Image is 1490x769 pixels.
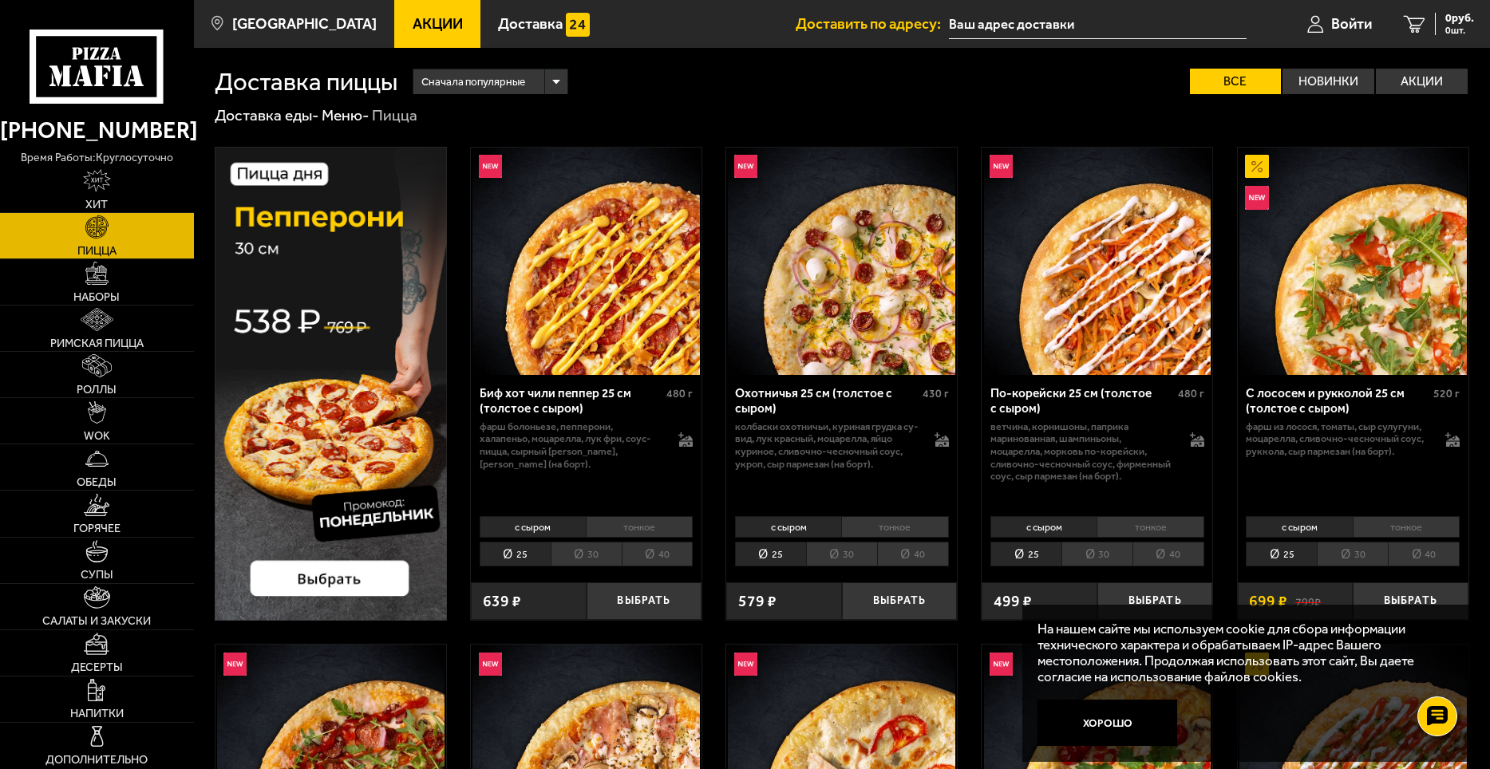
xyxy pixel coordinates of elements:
[1178,387,1204,400] span: 480 г
[479,653,502,676] img: Новинка
[372,105,417,125] div: Пицца
[726,148,957,375] a: НовинкаОхотничья 25 см (толстое с сыром)
[1317,542,1388,566] li: 30
[982,148,1212,375] a: НовинкаПо-корейски 25 см (толстое с сыром)
[923,387,949,400] span: 430 г
[1132,542,1204,566] li: 40
[42,615,151,626] span: Салаты и закуски
[85,199,108,210] span: Хит
[735,420,919,470] p: колбаски охотничьи, куриная грудка су-вид, лук красный, моцарелла, яйцо куриное, сливочно-чесночн...
[1353,582,1468,621] button: Выбрать
[1246,386,1429,416] div: С лососем и рукколой 25 см (толстое с сыром)
[1433,387,1460,400] span: 520 г
[45,754,148,765] span: Дополнительно
[738,594,777,609] span: 579 ₽
[1245,186,1268,209] img: Новинка
[1238,148,1468,375] a: АкционныйНовинкаС лососем и рукколой 25 см (толстое с сыром)
[413,17,463,32] span: Акции
[1249,594,1287,609] span: 699 ₽
[990,386,1174,416] div: По-корейски 25 см (толстое с сыром)
[990,542,1061,566] li: 25
[322,106,370,124] a: Меню-
[421,67,525,97] span: Сначала популярные
[990,653,1013,676] img: Новинка
[1245,155,1268,178] img: Акционный
[735,542,806,566] li: 25
[566,13,589,36] img: 15daf4d41897b9f0e9f617042186c801.svg
[1097,582,1213,621] button: Выбрать
[796,17,949,32] span: Доставить по адресу:
[1246,516,1352,538] li: с сыром
[877,542,949,566] li: 40
[990,516,1097,538] li: с сыром
[498,17,563,32] span: Доставка
[1353,516,1460,538] li: тонкое
[472,148,700,375] img: Биф хот чили пеппер 25 см (толстое с сыром)
[480,516,586,538] li: с сыром
[1246,420,1429,458] p: фарш из лосося, томаты, сыр сулугуни, моцарелла, сливочно-чесночный соус, руккола, сыр пармезан (...
[73,291,120,302] span: Наборы
[232,17,377,32] span: [GEOGRAPHIC_DATA]
[480,386,663,416] div: Биф хот чили пеппер 25 см (толстое с сыром)
[480,420,663,470] p: фарш болоньезе, пепперони, халапеньо, моцарелла, лук фри, соус-пицца, сырный [PERSON_NAME], [PERS...
[70,708,124,719] span: Напитки
[215,106,319,124] a: Доставка еды-
[734,653,757,676] img: Новинка
[551,542,622,566] li: 30
[77,384,117,395] span: Роллы
[215,69,397,94] h1: Доставка пиццы
[586,516,693,538] li: тонкое
[1388,542,1460,566] li: 40
[984,148,1211,375] img: По-корейски 25 см (толстое с сыром)
[734,155,757,178] img: Новинка
[1239,148,1467,375] img: С лососем и рукколой 25 см (толстое с сыром)
[587,582,702,621] button: Выбрать
[1283,69,1374,94] label: Новинки
[471,148,702,375] a: НовинкаБиф хот чили пеппер 25 см (толстое с сыром)
[990,155,1013,178] img: Новинка
[77,476,117,487] span: Обеды
[949,10,1247,39] input: Ваш адрес доставки
[50,337,144,349] span: Римская пицца
[994,594,1032,609] span: 499 ₽
[1376,69,1468,94] label: Акции
[1037,700,1177,746] button: Хорошо
[77,245,117,256] span: Пицца
[990,420,1174,483] p: ветчина, корнишоны, паприка маринованная, шампиньоны, моцарелла, морковь по-корейски, сливочно-че...
[841,516,948,538] li: тонкое
[223,653,247,676] img: Новинка
[1445,26,1474,35] span: 0 шт.
[480,542,551,566] li: 25
[1061,542,1132,566] li: 30
[73,523,121,534] span: Горячее
[81,569,113,580] span: Супы
[71,661,123,672] span: Десерты
[842,582,958,621] button: Выбрать
[1190,69,1282,94] label: Все
[622,542,694,566] li: 40
[728,148,955,375] img: Охотничья 25 см (толстое с сыром)
[1246,542,1317,566] li: 25
[1445,13,1474,24] span: 0 руб.
[1331,17,1372,32] span: Войти
[735,516,841,538] li: с сыром
[806,542,877,566] li: 30
[479,155,502,178] img: Новинка
[735,386,919,416] div: Охотничья 25 см (толстое с сыром)
[1037,621,1444,685] p: На нашем сайте мы используем cookie для сбора информации технического характера и обрабатываем IP...
[1097,516,1203,538] li: тонкое
[1295,594,1321,609] s: 799 ₽
[483,594,521,609] span: 639 ₽
[666,387,693,400] span: 480 г
[84,430,110,441] span: WOK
